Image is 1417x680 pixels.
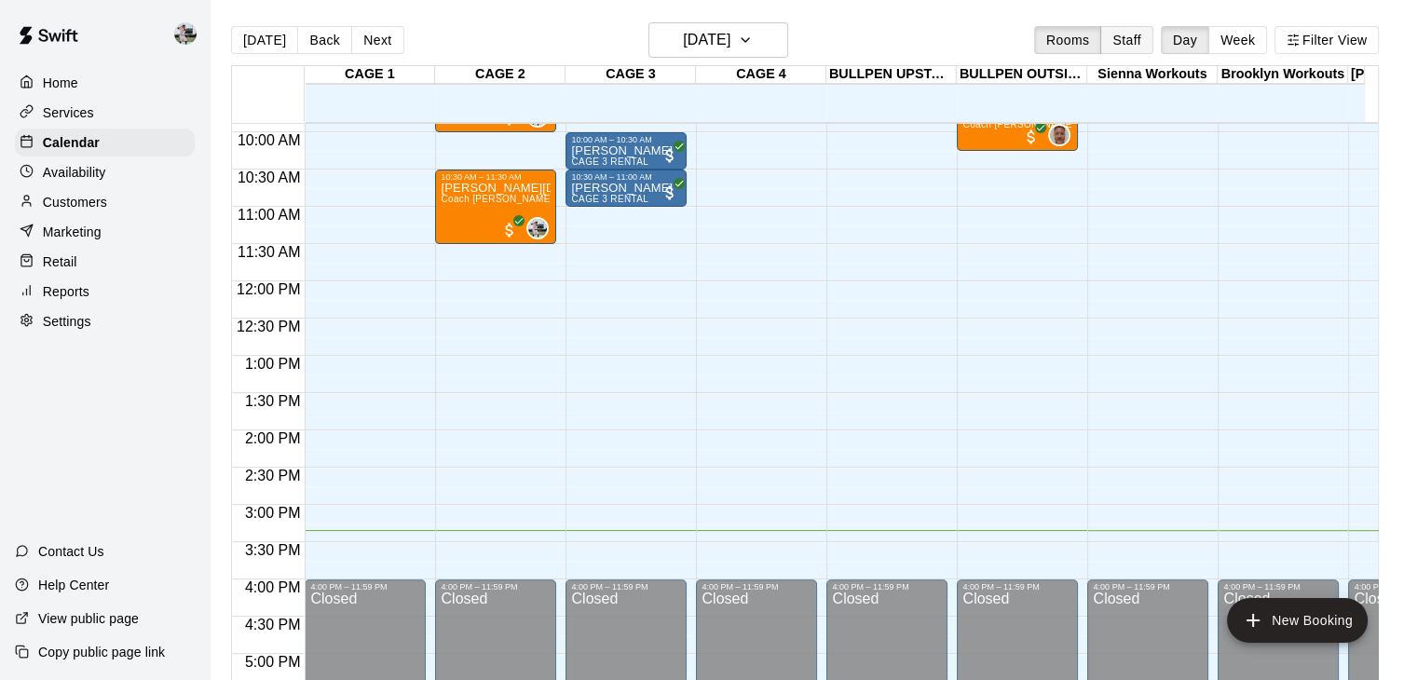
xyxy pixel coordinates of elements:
button: add [1227,598,1368,643]
div: Matt Hill [170,15,210,52]
button: Week [1208,26,1267,54]
span: 4:30 PM [240,617,306,632]
span: 11:00 AM [233,207,306,223]
span: 1:30 PM [240,393,306,409]
a: Customers [15,188,195,216]
span: All customers have paid [661,146,679,165]
p: Availability [43,163,106,182]
span: Michael Gargano [1056,124,1070,146]
div: BULLPEN UPSTAIRS [826,66,957,84]
span: 12:30 PM [232,319,305,334]
img: Michael Gargano [1050,126,1069,144]
span: 4:00 PM [240,579,306,595]
p: Marketing [43,223,102,241]
div: Brooklyn Workouts [1218,66,1348,84]
img: Matt Hill [528,219,547,238]
div: 4:00 PM – 11:59 PM [310,582,420,592]
span: 10:30 AM [233,170,306,185]
p: Help Center [38,576,109,594]
div: 4:00 PM – 11:59 PM [702,582,811,592]
a: Calendar [15,129,195,156]
span: 2:30 PM [240,468,306,483]
div: Michael Gargano [1048,124,1070,146]
span: 11:30 AM [233,244,306,260]
h6: [DATE] [683,27,730,53]
span: CAGE 3 RENTAL [571,156,648,167]
a: Settings [15,307,195,335]
a: Retail [15,248,195,276]
button: [DATE] [231,26,298,54]
button: Day [1161,26,1209,54]
button: Staff [1100,26,1153,54]
span: 3:30 PM [240,542,306,558]
a: Marketing [15,218,195,246]
span: Coach [PERSON_NAME] One on One [441,194,609,204]
p: Services [43,103,94,122]
img: Matt Hill [174,22,197,45]
span: 3:00 PM [240,505,306,521]
div: 10:00 AM – 10:30 AM [571,135,681,144]
a: Home [15,69,195,97]
a: Reports [15,278,195,306]
div: 10:00 AM – 10:30 AM: Colton Yack [565,132,687,170]
div: 4:00 PM – 11:59 PM [1223,582,1333,592]
div: 10:30 AM – 11:00 AM [571,172,681,182]
div: CAGE 4 [696,66,826,84]
span: 10:00 AM [233,132,306,148]
span: All customers have paid [500,221,519,239]
div: 4:00 PM – 11:59 PM [1093,582,1203,592]
span: CAGE 3 RENTAL [571,194,648,204]
div: CAGE 2 [435,66,565,84]
span: All customers have paid [1022,128,1041,146]
p: Home [43,74,78,92]
p: Calendar [43,133,100,152]
span: 12:00 PM [232,281,305,297]
p: Retail [43,252,77,271]
p: Reports [43,282,89,301]
div: 4:00 PM – 11:59 PM [832,582,942,592]
button: [DATE] [648,22,788,58]
span: All customers have paid [661,184,679,202]
div: 10:30 AM – 11:30 AM [441,172,551,182]
div: CAGE 3 [565,66,696,84]
p: Copy public page link [38,643,165,661]
button: Next [351,26,403,54]
p: Settings [43,312,91,331]
div: Sienna Workouts [1087,66,1218,84]
div: 10:30 AM – 11:00 AM: Colton Yack [565,170,687,207]
p: View public page [38,609,139,628]
p: Customers [43,193,107,211]
span: Coach [PERSON_NAME] One on One [962,119,1131,129]
button: Filter View [1274,26,1379,54]
span: 5:00 PM [240,654,306,670]
a: Services [15,99,195,127]
div: 4:00 PM – 11:59 PM [571,582,681,592]
div: 4:00 PM – 11:59 PM [441,582,551,592]
span: Matt Hill [534,217,549,239]
div: 4:00 PM – 11:59 PM [962,582,1072,592]
div: 10:30 AM – 11:30 AM: Hudson Noel [435,170,556,244]
button: Rooms [1034,26,1101,54]
span: 1:00 PM [240,356,306,372]
p: Contact Us [38,542,104,561]
span: 2:00 PM [240,430,306,446]
div: BULLPEN OUTSIDE [957,66,1087,84]
div: Matt Hill [526,217,549,239]
button: Back [297,26,352,54]
div: CAGE 1 [305,66,435,84]
a: Availability [15,158,195,186]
